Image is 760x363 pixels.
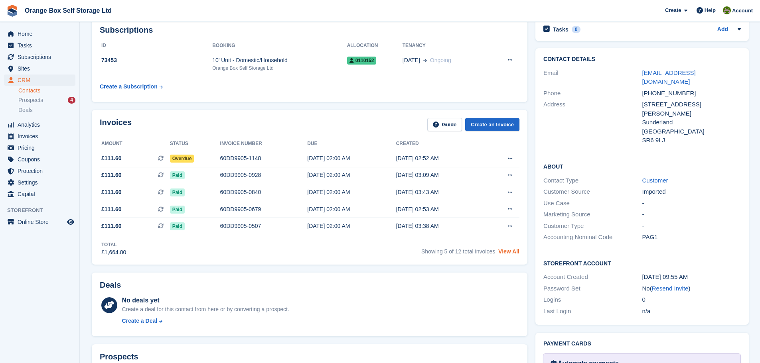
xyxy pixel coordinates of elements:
a: menu [4,40,75,51]
div: [DATE] 03:09 AM [396,171,485,179]
div: No deals yet [122,296,289,305]
div: 60DD9905-1148 [220,154,308,163]
div: [STREET_ADDRESS][PERSON_NAME] [642,100,741,118]
div: PAG1 [642,233,741,242]
div: Create a Deal [122,317,157,325]
a: Add [717,25,728,34]
div: SR6 9LJ [642,136,741,145]
th: Status [170,137,220,150]
div: - [642,210,741,219]
span: Help [705,6,716,14]
a: Create a Deal [122,317,289,325]
div: [DATE] 02:00 AM [307,188,396,196]
div: Accounting Nominal Code [543,233,642,242]
span: Create [665,6,681,14]
div: Sunderland [642,118,741,127]
span: Protection [18,165,65,177]
div: Contact Type [543,176,642,185]
span: Overdue [170,155,194,163]
span: Settings [18,177,65,188]
a: Preview store [66,217,75,227]
a: Guide [427,118,462,131]
a: Create an Invoice [465,118,519,131]
span: Sites [18,63,65,74]
a: menu [4,63,75,74]
span: Paid [170,206,185,214]
div: Customer Source [543,187,642,196]
th: ID [100,39,212,52]
a: Customer [642,177,668,184]
span: £111.60 [101,205,122,214]
div: 60DD9905-0507 [220,222,308,230]
div: 60DD9905-0840 [220,188,308,196]
h2: Contact Details [543,56,741,63]
div: Total [101,241,126,248]
div: [DATE] 02:00 AM [307,222,396,230]
h2: Tasks [553,26,569,33]
th: Tenancy [403,39,490,52]
div: Orange Box Self Storage Ltd [212,65,347,72]
span: ( ) [650,285,691,292]
a: Contacts [18,87,75,94]
span: £111.60 [101,188,122,196]
th: Invoice number [220,137,308,150]
div: 73453 [100,56,212,65]
div: [DATE] 02:53 AM [396,205,485,214]
a: menu [4,216,75,228]
a: [EMAIL_ADDRESS][DOMAIN_NAME] [642,69,696,85]
span: Subscriptions [18,51,65,63]
span: [DATE] [403,56,420,65]
div: 60DD9905-0928 [220,171,308,179]
div: [DATE] 03:43 AM [396,188,485,196]
a: menu [4,75,75,86]
span: Paid [170,171,185,179]
span: Paid [170,188,185,196]
div: [PHONE_NUMBER] [642,89,741,98]
div: 10' Unit - Domestic/Household [212,56,347,65]
div: 60DD9905-0679 [220,205,308,214]
h2: Deals [100,281,121,290]
div: Phone [543,89,642,98]
div: [DATE] 03:38 AM [396,222,485,230]
a: Create a Subscription [100,79,163,94]
div: Logins [543,295,642,304]
div: No [642,284,741,293]
h2: Invoices [100,118,132,131]
a: menu [4,177,75,188]
div: £1,664.80 [101,248,126,257]
th: Created [396,137,485,150]
a: Resend Invite [652,285,689,292]
a: Deals [18,106,75,114]
div: Last Login [543,307,642,316]
span: Tasks [18,40,65,51]
a: menu [4,51,75,63]
span: Analytics [18,119,65,130]
th: Booking [212,39,347,52]
h2: Storefront Account [543,259,741,267]
div: Imported [642,187,741,196]
div: Email [543,69,642,86]
a: menu [4,165,75,177]
div: n/a [642,307,741,316]
div: 4 [68,97,75,104]
span: Capital [18,188,65,200]
th: Allocation [347,39,403,52]
a: View All [498,248,519,255]
div: Use Case [543,199,642,208]
span: Storefront [7,206,79,214]
a: menu [4,142,75,153]
div: Create a deal for this contact from here or by converting a prospect. [122,305,289,314]
div: [DATE] 02:00 AM [307,154,396,163]
a: menu [4,188,75,200]
th: Amount [100,137,170,150]
span: Coupons [18,154,65,165]
a: Orange Box Self Storage Ltd [22,4,115,17]
div: [GEOGRAPHIC_DATA] [642,127,741,136]
img: Pippa White [723,6,731,14]
div: - [642,222,741,231]
h2: Subscriptions [100,26,519,35]
h2: Payment cards [543,341,741,347]
span: Pricing [18,142,65,153]
span: Paid [170,222,185,230]
span: Prospects [18,96,43,104]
